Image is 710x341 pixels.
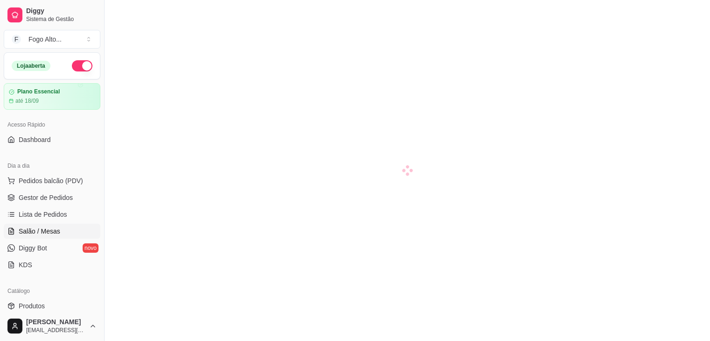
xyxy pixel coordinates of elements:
span: Salão / Mesas [19,227,60,236]
div: Catálogo [4,284,100,298]
span: Gestor de Pedidos [19,193,73,202]
span: Pedidos balcão (PDV) [19,176,83,185]
div: Dia a dia [4,158,100,173]
span: Dashboard [19,135,51,144]
a: Salão / Mesas [4,224,100,239]
a: Produtos [4,298,100,313]
a: Dashboard [4,132,100,147]
a: KDS [4,257,100,272]
article: Plano Essencial [17,88,60,95]
span: [PERSON_NAME] [26,318,85,327]
a: Lista de Pedidos [4,207,100,222]
span: Lista de Pedidos [19,210,67,219]
div: Acesso Rápido [4,117,100,132]
button: Select a team [4,30,100,49]
button: Alterar Status [72,60,92,71]
a: Plano Essencialaté 18/09 [4,83,100,110]
a: Diggy Botnovo [4,241,100,256]
span: [EMAIL_ADDRESS][DOMAIN_NAME] [26,327,85,334]
a: DiggySistema de Gestão [4,4,100,26]
span: Produtos [19,301,45,311]
span: F [12,35,21,44]
div: Fogo Alto ... [28,35,62,44]
a: Gestor de Pedidos [4,190,100,205]
span: Sistema de Gestão [26,15,97,23]
span: Diggy Bot [19,243,47,253]
div: Loja aberta [12,61,50,71]
span: Diggy [26,7,97,15]
button: Pedidos balcão (PDV) [4,173,100,188]
button: [PERSON_NAME][EMAIL_ADDRESS][DOMAIN_NAME] [4,315,100,337]
span: KDS [19,260,32,270]
article: até 18/09 [15,97,39,105]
